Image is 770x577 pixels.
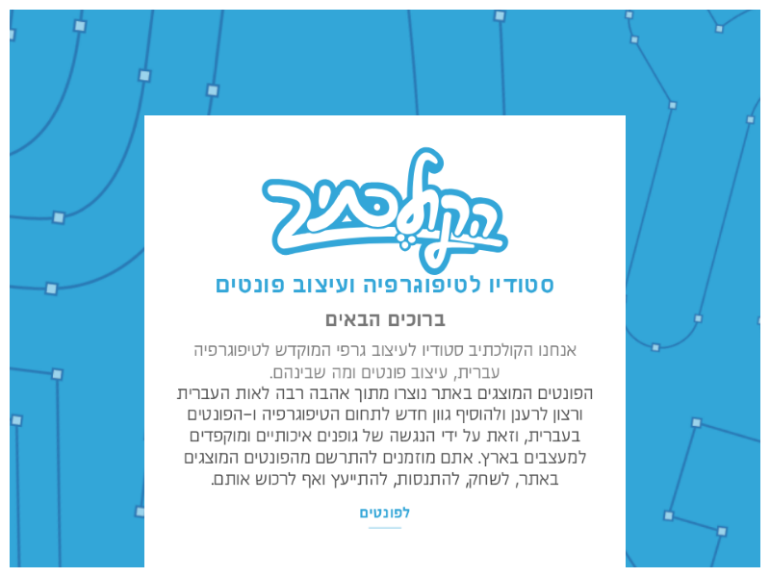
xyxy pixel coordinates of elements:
[173,384,597,490] p: הפונטים המוצגים באתר נוצרו מתוך אהבה רבה לאות העברית ורצון לרענן ולהוסיף גוון חדש לתחום הטיפוגרפי...
[359,504,411,523] span: לפונטים
[173,274,597,300] h1: סטודיו לטיפוגרפיה ועיצוב פונטים
[356,498,414,530] a: לפונטים
[258,144,512,283] img: לוגו הקולכתיב - הקולכתיב סטודיו לטיפוגרפיה ועיצוב גופנים (פונטים)
[173,340,597,384] h3: אנחנו הקולכתיב סטודיו לעיצוב גרפי המוקדש לטיפוגרפיה עברית, עיצוב פונטים ומה שבינהם.
[173,310,597,332] h2: ברוכים הבאים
